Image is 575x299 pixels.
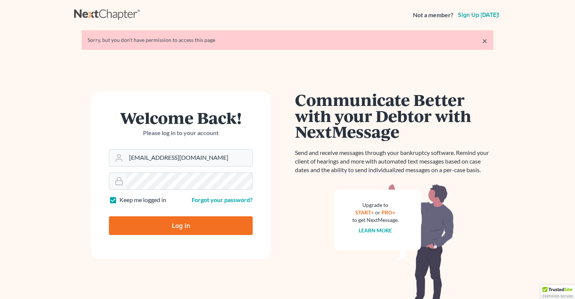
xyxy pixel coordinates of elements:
[192,196,253,203] a: Forgot your password?
[109,216,253,235] input: Log In
[295,92,493,140] h1: Communicate Better with your Debtor with NextMessage
[352,201,399,209] div: Upgrade to
[352,216,399,224] div: to get NextMessage.
[88,36,487,44] div: Sorry, but you don't have permission to access this page
[126,150,252,166] input: Email Address
[482,36,487,45] a: ×
[382,209,396,216] a: PRO+
[109,129,253,137] p: Please log in to your account
[413,11,453,19] strong: Not a member?
[119,196,166,204] label: Keep me logged in
[295,149,493,174] p: Send and receive messages through your bankruptcy software. Remind your client of hearings and mo...
[375,209,381,216] span: or
[356,209,374,216] a: START+
[109,110,253,126] h1: Welcome Back!
[456,12,501,18] a: Sign up [DATE]!
[541,285,575,299] div: TrustedSite Certified
[359,227,392,234] a: Learn more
